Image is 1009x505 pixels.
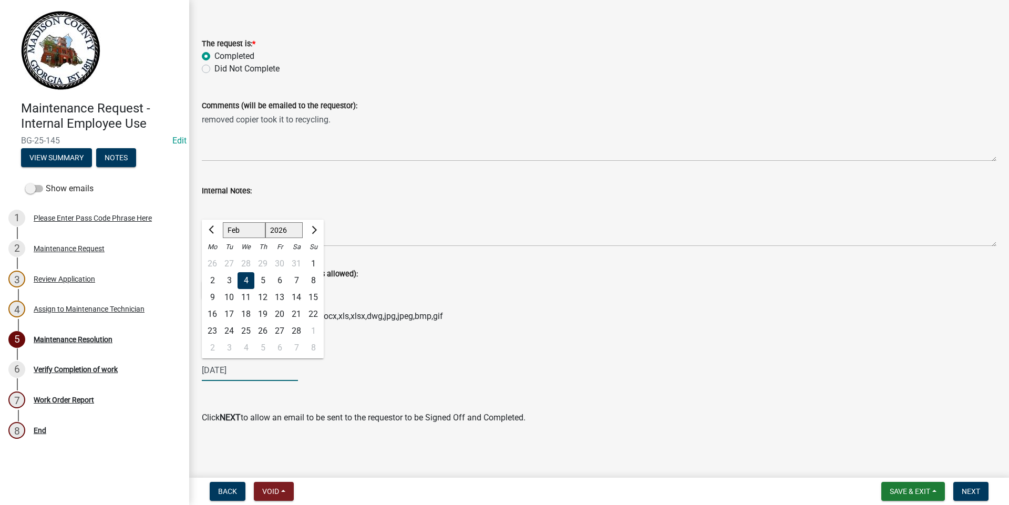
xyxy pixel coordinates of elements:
[21,136,168,146] span: BG-25-145
[288,306,305,323] div: Saturday, February 21, 2026
[271,323,288,339] div: Friday, February 27, 2026
[288,339,305,356] div: 7
[34,366,118,373] div: Verify Completion of work
[254,339,271,356] div: 5
[288,255,305,272] div: 31
[254,272,271,289] div: 5
[238,306,254,323] div: Wednesday, February 18, 2026
[305,306,322,323] div: Sunday, February 22, 2026
[221,272,238,289] div: Tuesday, February 3, 2026
[204,306,221,323] div: Monday, February 16, 2026
[254,306,271,323] div: 19
[288,255,305,272] div: Saturday, January 31, 2026
[305,339,322,356] div: Sunday, March 8, 2026
[204,323,221,339] div: Monday, February 23, 2026
[21,154,92,162] wm-modal-confirm: Summary
[218,487,237,496] span: Back
[221,272,238,289] div: 3
[254,255,271,272] div: 29
[305,339,322,356] div: 8
[21,11,100,90] img: Madison County, Georgia
[953,482,989,501] button: Next
[34,214,152,222] div: Please Enter Pass Code Phrase Here
[254,482,294,501] button: Void
[271,289,288,306] div: 13
[34,396,94,404] div: Work Order Report
[238,255,254,272] div: Wednesday, January 28, 2026
[305,239,322,255] div: Su
[305,306,322,323] div: 22
[305,289,322,306] div: 15
[202,102,357,110] label: Comments (will be emailed to the requestor):
[271,289,288,306] div: Friday, February 13, 2026
[202,40,255,48] label: The request is:
[238,339,254,356] div: Wednesday, March 4, 2026
[8,331,25,348] div: 5
[238,323,254,339] div: Wednesday, February 25, 2026
[34,336,112,343] div: Maintenance Resolution
[305,255,322,272] div: Sunday, February 1, 2026
[288,272,305,289] div: Saturday, February 7, 2026
[288,339,305,356] div: Saturday, March 7, 2026
[221,289,238,306] div: Tuesday, February 10, 2026
[271,255,288,272] div: Friday, January 30, 2026
[254,289,271,306] div: 12
[238,255,254,272] div: 28
[8,391,25,408] div: 7
[202,411,996,424] p: Click to allow an email to be sent to the requestor to be Signed Off and Completed.
[210,482,245,501] button: Back
[305,255,322,272] div: 1
[288,306,305,323] div: 21
[238,339,254,356] div: 4
[238,289,254,306] div: Wednesday, February 11, 2026
[254,272,271,289] div: Thursday, February 5, 2026
[204,255,221,272] div: 26
[96,154,136,162] wm-modal-confirm: Notes
[288,272,305,289] div: 7
[221,339,238,356] div: 3
[238,323,254,339] div: 25
[305,272,322,289] div: Sunday, February 8, 2026
[271,339,288,356] div: 6
[8,210,25,226] div: 1
[238,306,254,323] div: 18
[254,255,271,272] div: Thursday, January 29, 2026
[254,306,271,323] div: Thursday, February 19, 2026
[271,306,288,323] div: Friday, February 20, 2026
[271,255,288,272] div: 30
[271,339,288,356] div: Friday, March 6, 2026
[221,306,238,323] div: 17
[25,182,94,195] label: Show emails
[881,482,945,501] button: Save & Exit
[206,222,219,239] button: Previous month
[172,136,187,146] a: Edit
[214,50,254,63] label: Completed
[305,289,322,306] div: Sunday, February 15, 2026
[305,323,322,339] div: 1
[220,413,241,422] strong: NEXT
[271,272,288,289] div: 6
[202,359,298,381] input: mm/dd/yyyy
[221,306,238,323] div: Tuesday, February 17, 2026
[288,289,305,306] div: 14
[271,323,288,339] div: 27
[238,272,254,289] div: 4
[204,272,221,289] div: Monday, February 2, 2026
[204,239,221,255] div: Mo
[221,323,238,339] div: 24
[265,222,303,238] select: Select year
[271,306,288,323] div: 20
[8,361,25,378] div: 6
[254,323,271,339] div: Thursday, February 26, 2026
[254,239,271,255] div: Th
[8,422,25,439] div: 8
[21,101,181,131] h4: Maintenance Request - Internal Employee Use
[204,289,221,306] div: 9
[238,239,254,255] div: We
[254,323,271,339] div: 26
[221,255,238,272] div: Tuesday, January 27, 2026
[96,148,136,167] button: Notes
[254,339,271,356] div: Thursday, March 5, 2026
[204,323,221,339] div: 23
[890,487,930,496] span: Save & Exit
